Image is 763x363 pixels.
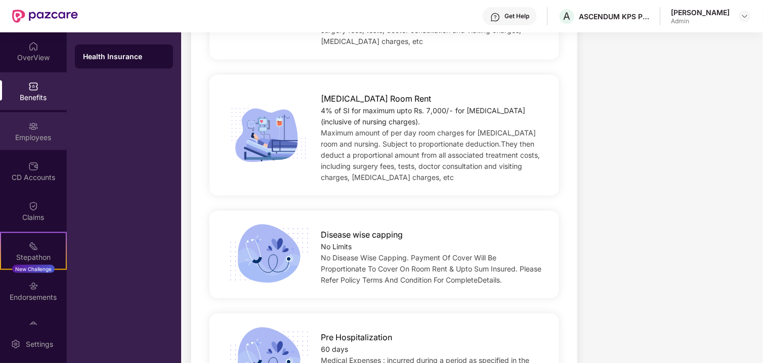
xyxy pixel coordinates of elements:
img: icon [225,105,312,165]
img: svg+xml;base64,PHN2ZyBpZD0iTXlfT3JkZXJzIiBkYXRhLW5hbWU9Ik15IE9yZGVycyIgeG1sbnM9Imh0dHA6Ly93d3cudz... [28,321,38,331]
img: svg+xml;base64,PHN2ZyBpZD0iSG9tZSIgeG1sbnM9Imh0dHA6Ly93d3cudzMub3JnLzIwMDAvc3ZnIiB3aWR0aD0iMjAiIG... [28,41,38,52]
div: 60 days [321,344,543,355]
div: [PERSON_NAME] [671,8,730,17]
span: Pre Hospitalization [321,331,392,344]
img: svg+xml;base64,PHN2ZyB4bWxucz0iaHR0cDovL3d3dy53My5vcmcvMjAwMC9zdmciIHdpZHRoPSIyMSIgaGVpZ2h0PSIyMC... [28,241,38,251]
div: ASCENDUM KPS PRIVATE LIMITED [579,12,650,21]
div: 4% of SI for maximum upto Rs. 7,000/- for [MEDICAL_DATA] (inclusive of nursing charges). [321,105,543,127]
img: icon [225,224,312,285]
span: Maximum amount of per day room charges for [MEDICAL_DATA] room and nursing. Subject to proportion... [321,128,540,181]
img: New Pazcare Logo [12,10,78,23]
img: svg+xml;base64,PHN2ZyBpZD0iQ2xhaW0iIHhtbG5zPSJodHRwOi8vd3d3LnczLm9yZy8yMDAwL3N2ZyIgd2lkdGg9IjIwIi... [28,201,38,211]
div: Health Insurance [83,52,165,62]
img: svg+xml;base64,PHN2ZyBpZD0iRW5kb3JzZW1lbnRzIiB4bWxucz0iaHR0cDovL3d3dy53My5vcmcvMjAwMC9zdmciIHdpZH... [28,281,38,291]
div: Stepathon [1,252,66,262]
span: A [564,10,571,22]
span: [MEDICAL_DATA] Room Rent [321,93,431,105]
div: New Challenge [12,265,55,273]
img: svg+xml;base64,PHN2ZyBpZD0iRW1wbG95ZWVzIiB4bWxucz0iaHR0cDovL3d3dy53My5vcmcvMjAwMC9zdmciIHdpZHRoPS... [28,121,38,131]
img: svg+xml;base64,PHN2ZyBpZD0iRHJvcGRvd24tMzJ4MzIiIHhtbG5zPSJodHRwOi8vd3d3LnczLm9yZy8yMDAwL3N2ZyIgd2... [741,12,749,20]
img: svg+xml;base64,PHN2ZyBpZD0iQmVuZWZpdHMiIHhtbG5zPSJodHRwOi8vd3d3LnczLm9yZy8yMDAwL3N2ZyIgd2lkdGg9Ij... [28,81,38,92]
img: svg+xml;base64,PHN2ZyBpZD0iQ0RfQWNjb3VudHMiIGRhdGEtbmFtZT0iQ0QgQWNjb3VudHMiIHhtbG5zPSJodHRwOi8vd3... [28,161,38,171]
div: Admin [671,17,730,25]
div: Get Help [504,12,529,20]
span: No Disease Wise Capping. Payment Of Cover Will Be Proportionate To Cover On Room Rent & Upto Sum ... [321,253,541,284]
div: No Limits [321,241,543,252]
img: svg+xml;base64,PHN2ZyBpZD0iU2V0dGluZy0yMHgyMCIgeG1sbnM9Imh0dHA6Ly93d3cudzMub3JnLzIwMDAvc3ZnIiB3aW... [11,339,21,349]
img: svg+xml;base64,PHN2ZyBpZD0iSGVscC0zMngzMiIgeG1sbnM9Imh0dHA6Ly93d3cudzMub3JnLzIwMDAvc3ZnIiB3aWR0aD... [490,12,500,22]
span: Disease wise capping [321,229,403,241]
div: Settings [23,339,56,349]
